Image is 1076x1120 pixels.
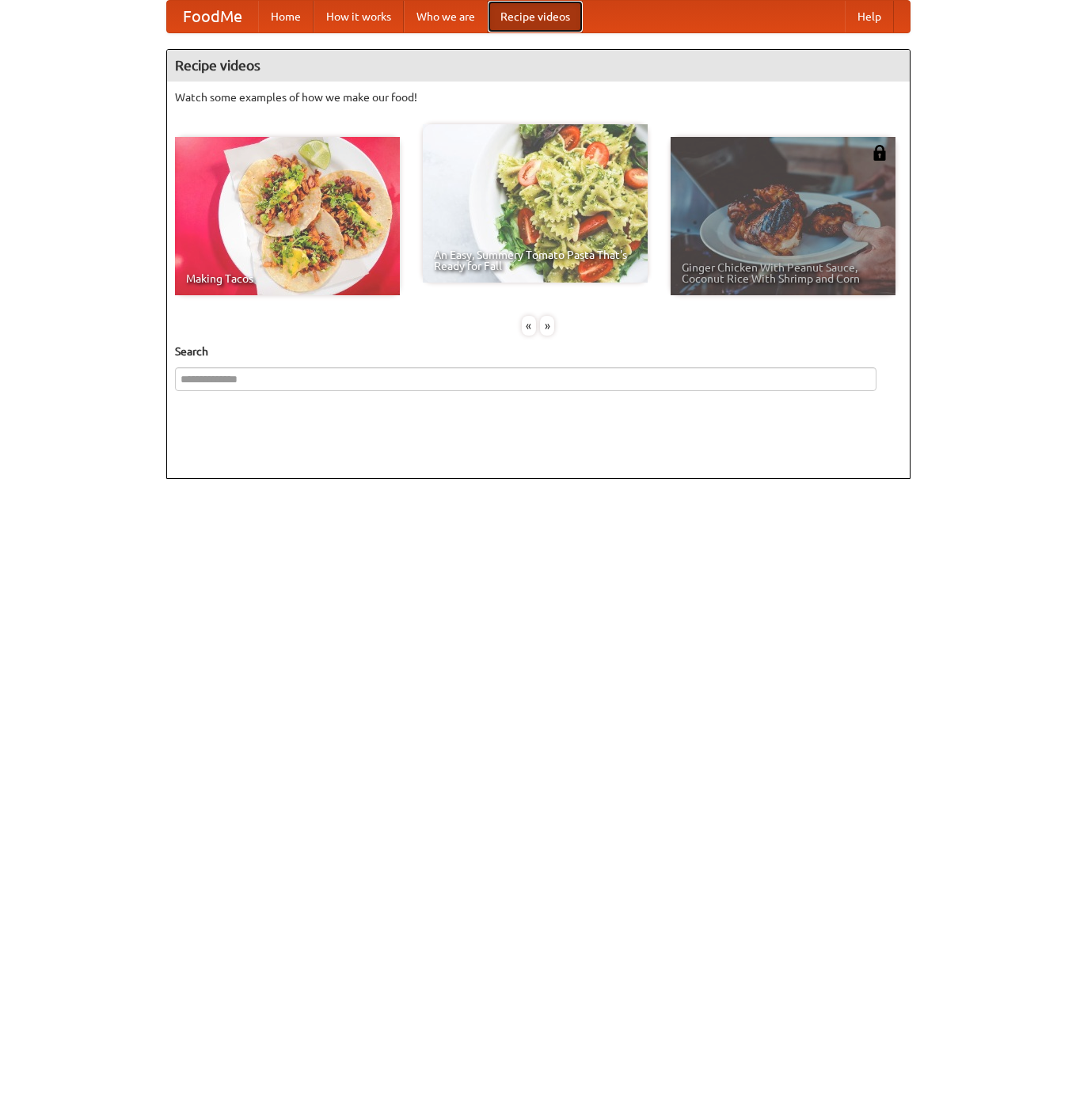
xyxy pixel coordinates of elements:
div: « [522,316,536,336]
a: An Easy, Summery Tomato Pasta That's Ready for Fall [423,124,648,283]
a: Help [845,1,894,32]
a: Who we are [404,1,488,32]
div: » [540,316,554,336]
h4: Recipe videos [167,50,910,82]
a: Making Tacos [175,137,400,295]
h5: Search [175,344,902,359]
span: Making Tacos [186,273,389,284]
span: An Easy, Summery Tomato Pasta That's Ready for Fall [434,249,637,271]
a: Recipe videos [488,1,583,32]
p: Watch some examples of how we make our food! [175,89,902,105]
img: 483408.png [872,145,888,161]
a: FoodMe [167,1,258,32]
a: How it works [314,1,404,32]
a: Home [258,1,314,32]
